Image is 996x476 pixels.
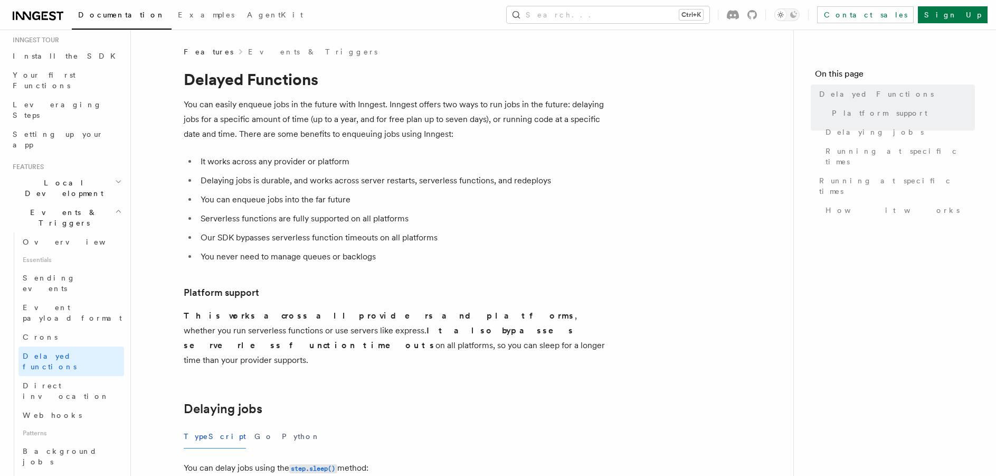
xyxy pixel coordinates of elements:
a: Sign Up [918,6,988,23]
a: Crons [18,328,124,347]
span: Event payload format [23,303,122,322]
a: Delayed functions [18,347,124,376]
h4: On this page [815,68,975,85]
span: Essentials [18,251,124,268]
span: Setting up your app [13,130,103,149]
button: Go [254,425,273,449]
a: Sending events [18,268,124,298]
a: step.sleep() [289,463,337,473]
a: Events & Triggers [248,46,377,57]
a: Platform support [184,285,259,300]
span: Features [8,163,44,171]
a: Your first Functions [8,66,124,95]
a: Running at specific times [815,171,975,201]
code: step.sleep() [289,464,337,473]
kbd: Ctrl+K [679,10,703,20]
a: Webhooks [18,406,124,425]
a: Event payload format [18,298,124,328]
span: Crons [23,333,58,341]
a: Delayed Functions [815,85,975,104]
p: You can delay jobs using the method: [184,461,606,476]
a: Documentation [72,3,172,30]
span: Features [184,46,233,57]
h1: Delayed Functions [184,70,606,89]
button: Toggle dark mode [774,8,800,21]
a: Install the SDK [8,46,124,66]
span: Events & Triggers [8,207,115,228]
a: Setting up your app [8,125,124,154]
span: Webhooks [23,411,82,419]
p: You can easily enqueue jobs in the future with Inngest. Inngest offers two ways to run jobs in th... [184,97,606,142]
a: How it works [821,201,975,220]
span: Background jobs [23,447,97,466]
span: Running at specific times [826,146,975,167]
span: Local Development [8,178,115,199]
li: You can enqueue jobs into the far future [197,192,606,207]
li: Serverless functions are fully supported on all platforms [197,211,606,226]
a: Running at specific times [821,142,975,171]
span: Delayed Functions [819,89,934,99]
span: Patterns [18,425,124,442]
strong: This works across all providers and platforms [184,311,575,321]
a: Delaying jobs [184,402,262,416]
button: Local Development [8,173,124,203]
a: Background jobs [18,442,124,471]
span: Documentation [78,11,165,19]
span: AgentKit [247,11,303,19]
a: Examples [172,3,241,29]
span: Install the SDK [13,52,122,60]
span: Delayed functions [23,352,77,371]
span: Direct invocation [23,381,109,400]
button: TypeScript [184,425,246,449]
button: Python [282,425,320,449]
a: Overview [18,232,124,251]
span: Leveraging Steps [13,100,102,119]
span: Inngest tour [8,36,59,44]
a: Contact sales [817,6,914,23]
button: Events & Triggers [8,203,124,232]
span: Overview [23,238,131,246]
p: , whether you run serverless functions or use servers like express. on all platforms, so you can ... [184,309,606,368]
span: Your first Functions [13,71,75,90]
li: It works across any provider or platform [197,154,606,169]
button: Search...Ctrl+K [507,6,709,23]
span: Examples [178,11,234,19]
li: Our SDK bypasses serverless function timeouts on all platforms [197,230,606,245]
span: Platform support [832,108,927,118]
li: Delaying jobs is durable, and works across server restarts, serverless functions, and redeploys [197,173,606,188]
a: Leveraging Steps [8,95,124,125]
a: Platform support [828,104,975,123]
li: You never need to manage queues or backlogs [197,249,606,264]
span: Delaying jobs [826,127,924,137]
span: How it works [826,205,960,216]
span: Running at specific times [819,175,975,197]
span: Sending events [23,274,75,293]
a: Direct invocation [18,376,124,406]
a: Delaying jobs [821,123,975,142]
a: AgentKit [241,3,309,29]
